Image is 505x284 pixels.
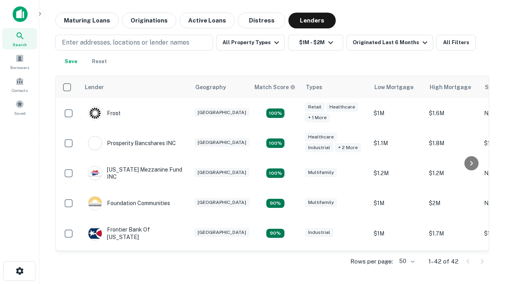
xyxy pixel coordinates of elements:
td: $1.4M [370,248,425,278]
div: + 2 more [335,143,361,152]
th: Geography [191,76,250,98]
div: Retail [305,103,325,112]
img: picture [88,166,102,180]
button: Reset [87,54,112,69]
p: Enter addresses, locations or lender names [62,38,189,47]
button: Originated Last 6 Months [346,35,433,50]
td: $1.8M [425,128,480,158]
td: $1.1M [370,128,425,158]
p: Rows per page: [350,257,393,266]
button: $1M - $2M [288,35,343,50]
iframe: Chat Widget [466,196,505,234]
a: Saved [2,97,37,118]
td: $1.2M [370,158,425,188]
div: Industrial [305,143,333,152]
button: Maturing Loans [55,13,119,28]
div: Multifamily [305,198,337,207]
td: $1.6M [425,98,480,128]
td: $1M [370,218,425,248]
button: Active Loans [180,13,235,28]
button: Enter addresses, locations or lender names [55,35,213,50]
button: Distress [238,13,285,28]
img: picture [88,136,102,150]
div: [GEOGRAPHIC_DATA] [195,198,249,207]
div: Prosperity Bancshares INC [88,136,176,150]
div: Healthcare [326,103,358,112]
th: High Mortgage [425,76,480,98]
div: Capitalize uses an advanced AI algorithm to match your search with the best lender. The match sco... [254,83,296,92]
div: [GEOGRAPHIC_DATA] [195,108,249,117]
button: All Property Types [216,35,285,50]
div: Matching Properties: 5, hasApolloMatch: undefined [266,108,284,118]
span: Search [13,41,27,48]
div: Industrial [305,228,333,237]
img: picture [88,227,102,240]
a: Borrowers [2,51,37,72]
span: Borrowers [10,64,29,71]
td: $1M [370,188,425,218]
a: Contacts [2,74,37,95]
th: Lender [80,76,191,98]
td: $1.2M [425,158,480,188]
div: Healthcare [305,133,337,142]
div: Matching Properties: 4, hasApolloMatch: undefined [266,229,284,238]
div: Types [306,82,322,92]
div: Matching Properties: 5, hasApolloMatch: undefined [266,168,284,178]
div: [US_STATE] Mezzanine Fund INC [88,166,183,180]
div: [GEOGRAPHIC_DATA] [195,168,249,177]
td: $1.4M [425,248,480,278]
button: Lenders [288,13,336,28]
span: Saved [14,110,26,116]
div: Frost [88,106,121,120]
div: 50 [396,256,416,267]
td: $2M [425,188,480,218]
div: Low Mortgage [374,82,413,92]
div: [GEOGRAPHIC_DATA] [195,228,249,237]
div: High Mortgage [430,82,471,92]
span: Contacts [12,87,28,93]
a: Search [2,28,37,49]
div: Geography [195,82,226,92]
th: Low Mortgage [370,76,425,98]
div: Frontier Bank Of [US_STATE] [88,226,183,240]
img: picture [88,196,102,210]
td: $1M [370,98,425,128]
img: capitalize-icon.png [13,6,28,22]
img: picture [88,106,102,120]
div: [GEOGRAPHIC_DATA] [195,138,249,147]
div: + 1 more [305,113,330,122]
div: Multifamily [305,168,337,177]
th: Types [301,76,370,98]
div: Originated Last 6 Months [353,38,430,47]
button: Originations [122,13,176,28]
button: Save your search to get updates of matches that match your search criteria. [58,54,84,69]
h6: Match Score [254,83,294,92]
button: All Filters [436,35,476,50]
p: 1–42 of 42 [428,257,458,266]
div: Foundation Communities [88,196,170,210]
td: $1.7M [425,218,480,248]
div: Matching Properties: 8, hasApolloMatch: undefined [266,138,284,148]
th: Capitalize uses an advanced AI algorithm to match your search with the best lender. The match sco... [250,76,301,98]
div: Lender [85,82,104,92]
div: Matching Properties: 4, hasApolloMatch: undefined [266,199,284,208]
